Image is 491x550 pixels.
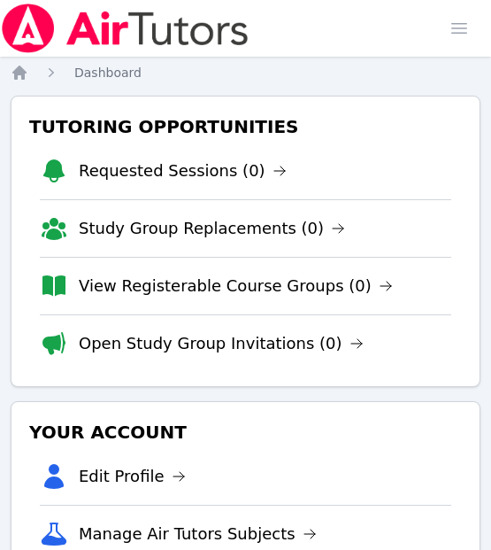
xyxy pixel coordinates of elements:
[74,66,142,80] span: Dashboard
[74,64,142,81] a: Dashboard
[26,111,465,143] h3: Tutoring Opportunities
[79,274,393,298] a: View Registerable Course Groups (0)
[79,464,186,489] a: Edit Profile
[79,522,317,546] a: Manage Air Tutors Subjects
[79,216,345,241] a: Study Group Replacements (0)
[79,159,287,183] a: Requested Sessions (0)
[26,416,465,448] h3: Your Account
[79,331,364,356] a: Open Study Group Invitations (0)
[11,64,480,81] nav: Breadcrumb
